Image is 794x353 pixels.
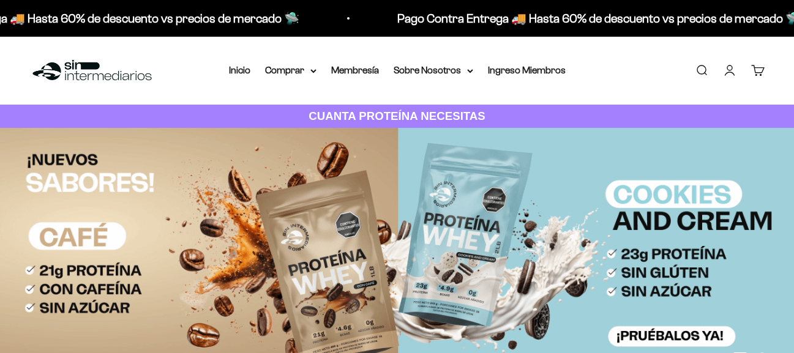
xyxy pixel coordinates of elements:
[390,9,793,28] p: Pago Contra Entrega 🚚 Hasta 60% de descuento vs precios de mercado 🛸
[229,65,250,75] a: Inicio
[265,62,316,78] summary: Comprar
[309,110,485,122] strong: CUANTA PROTEÍNA NECESITAS
[331,65,379,75] a: Membresía
[488,65,566,75] a: Ingreso Miembros
[394,62,473,78] summary: Sobre Nosotros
